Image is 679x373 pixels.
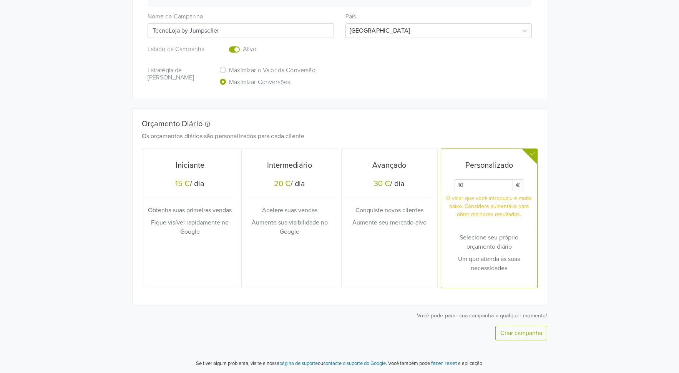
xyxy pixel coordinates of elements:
[342,149,438,288] button: Avançado30 €/ diaConquiste novos clientesAumente seu mercado-alvo
[441,149,537,288] button: PersonalizadoDaily Custom Budget€O valor que você introduziu é muito baixo. Considere aumentá-lo ...
[387,359,483,368] p: Você também pode a aplicação.
[147,161,233,170] h5: Iniciante
[148,46,208,53] h6: Estado da Campanha
[147,179,233,190] h5: / dia
[431,359,457,368] button: fazer reset
[229,79,290,86] h6: Maximizar Conversões
[446,254,532,273] p: Um que atenda às suas necessidades
[247,161,333,170] h5: Intermediário
[147,218,233,236] p: Fique visível rapidamente no Google
[242,149,338,288] button: Intermediário20 €/ diaAcelere suas vendasAumente sua visibilidade no Google
[374,179,390,188] div: 30 €
[323,360,386,366] a: contacte o suporte do Google
[136,132,532,141] div: Os orçamentos diários são personalizados para cada cliente
[148,23,334,38] input: Campaign name
[132,312,547,320] p: Você pode parar sua campanha a qualquer momento!
[274,179,291,188] div: 20 €
[347,206,433,215] p: Conquiste novos clientes
[513,179,523,191] span: €
[455,179,513,191] input: Daily Custom Budget
[347,161,433,170] h5: Avançado
[347,218,433,227] p: Aumente seu mercado-alvo
[446,161,532,170] h5: Personalizado
[142,119,526,129] h5: Orçamento Diário
[147,206,233,215] p: Obtenha suas primeiras vendas
[347,179,433,190] h5: / dia
[446,233,532,251] p: Selecione seu próprio orçamento diário
[345,13,532,20] h6: País
[247,218,333,236] p: Aumente sua visibilidade no Google
[279,360,318,366] a: página de suporte
[229,67,315,74] h6: Maximizar o Valor da Conversão
[148,67,208,81] h6: Estratégia de [PERSON_NAME]
[148,13,334,20] h6: Nome da Campanha
[247,179,333,190] h5: / dia
[196,360,387,368] p: Se tiver algum problema, visite a nossa ou .
[247,206,333,215] p: Acelere suas vendas
[175,179,190,188] div: 15 €
[243,46,309,53] h6: Ativo
[495,326,547,340] button: Criar campanha
[446,194,532,218] p: O valor que você introduziu é muito baixo. Considere aumentá-lo para obter melhores resultados.
[142,149,238,288] button: Iniciante15 €/ diaObtenha suas primeiras vendasFique visível rapidamente no Google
